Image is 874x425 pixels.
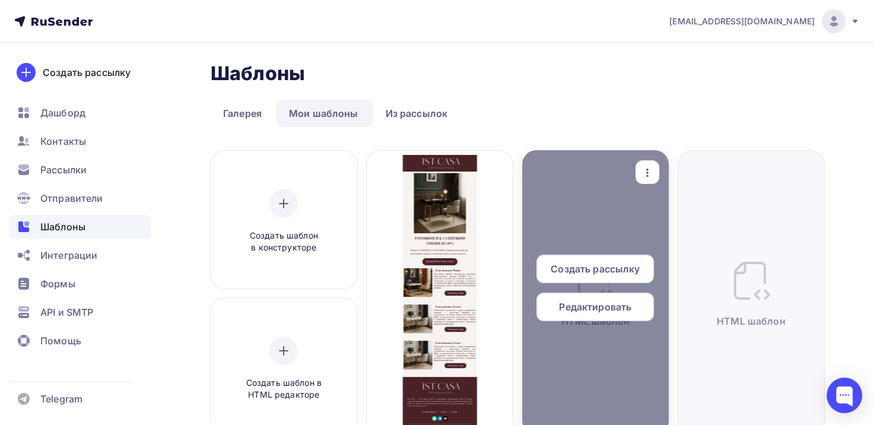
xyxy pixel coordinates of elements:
a: Контакты [9,129,151,153]
a: Дашборд [9,101,151,125]
span: [EMAIL_ADDRESS][DOMAIN_NAME] [669,15,815,27]
div: Создать рассылку [43,65,131,80]
span: Создать шаблон в конструкторе [227,230,340,254]
a: [EMAIL_ADDRESS][DOMAIN_NAME] [669,9,860,33]
span: Рассылки [40,163,87,177]
span: Создать рассылку [551,262,640,276]
span: Создать шаблон в HTML редакторе [227,377,340,401]
span: API и SMTP [40,305,93,319]
span: Формы [40,277,75,291]
a: Формы [9,272,151,296]
span: Шаблоны [40,220,85,234]
a: Из рассылок [373,100,460,127]
span: Помощь [40,334,81,348]
span: Контакты [40,134,86,148]
span: Редактировать [559,300,631,314]
a: Рассылки [9,158,151,182]
span: Интеграции [40,248,97,262]
a: Мои шаблоны [276,100,371,127]
h2: Шаблоны [211,62,305,85]
span: Telegram [40,392,82,406]
a: Отправители [9,186,151,210]
a: Шаблоны [9,215,151,239]
span: Отправители [40,191,103,205]
span: Дашборд [40,106,85,120]
a: Галерея [211,100,274,127]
